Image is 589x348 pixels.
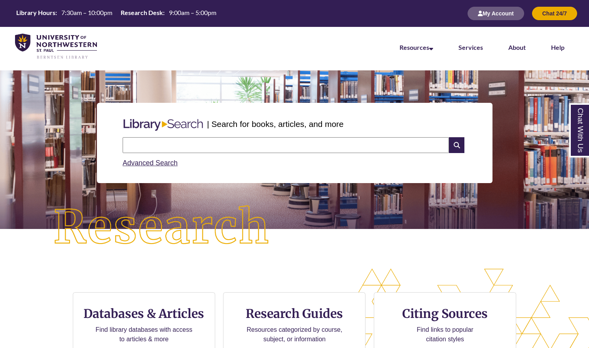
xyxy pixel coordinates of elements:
a: Advanced Search [123,159,178,167]
button: Chat 24/7 [532,7,577,20]
a: My Account [468,10,524,17]
th: Research Desk: [117,8,166,17]
a: Resources [400,43,433,51]
i: Search [449,137,464,153]
a: About [508,43,526,51]
p: | Search for books, articles, and more [207,118,343,130]
table: Hours Today [13,8,220,18]
h3: Databases & Articles [80,306,208,321]
th: Library Hours: [13,8,58,17]
img: UNWSP Library Logo [15,34,97,60]
span: 9:00am – 5:00pm [169,9,216,16]
p: Find links to popular citation styles [407,325,484,344]
a: Chat 24/7 [532,10,577,17]
img: Research [29,182,294,274]
span: 7:30am – 10:00pm [61,9,112,16]
img: Libary Search [119,116,207,134]
p: Find library databases with access to articles & more [93,325,196,344]
p: Resources categorized by course, subject, or information [243,325,346,344]
button: My Account [468,7,524,20]
a: Hours Today [13,8,220,19]
a: Services [458,43,483,51]
h3: Citing Sources [397,306,493,321]
h3: Research Guides [230,306,359,321]
a: Help [551,43,564,51]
